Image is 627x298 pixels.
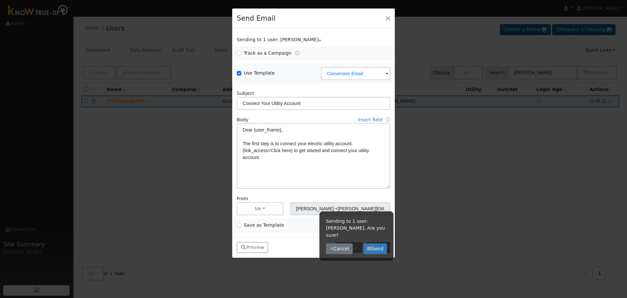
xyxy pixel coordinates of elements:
[386,117,390,122] a: Fields
[237,90,254,97] label: Subject
[326,218,387,238] p: Sending to 1 user: [PERSON_NAME]. Are you sure?
[233,36,394,43] div: Show users
[237,71,241,76] input: Use Template
[244,70,275,77] label: Use Template
[237,116,249,123] label: Body
[237,202,283,215] button: Me
[237,242,268,253] button: Preview
[244,50,291,57] label: Track as a Campaign
[358,117,382,122] a: Insert field
[237,195,248,202] label: From
[363,243,387,254] button: Send
[237,13,275,24] h4: Send Email
[321,67,390,80] input: Select a Template
[295,50,299,56] a: Tracking Campaigns
[326,243,353,254] button: Cancel
[237,51,241,55] input: Track as a Campaign
[237,223,241,227] input: Save as Template
[244,222,284,229] label: Save as Template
